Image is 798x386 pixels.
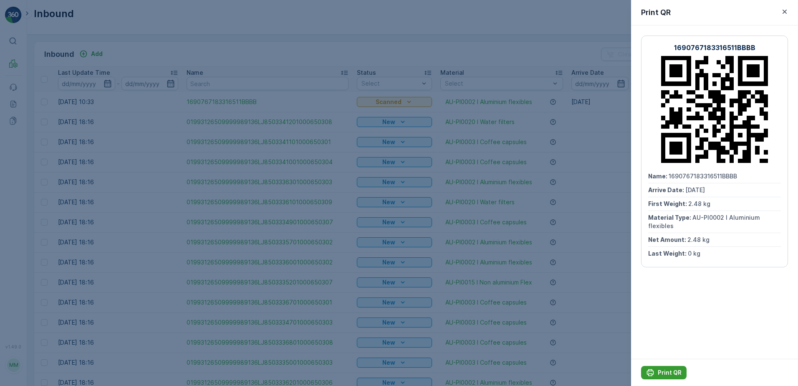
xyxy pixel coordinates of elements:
span: Material Type : [648,214,692,221]
span: Last Weight : [648,250,688,257]
p: Print QR [658,368,682,377]
span: Net Amount : [648,236,687,243]
span: AU-PI0002 I Aluminium flexibles [648,214,760,229]
span: First Weight : [648,200,688,207]
button: Print QR [641,366,687,379]
span: Name : [648,173,669,180]
span: 2.48 kg [688,200,710,207]
span: [DATE] [685,186,705,193]
span: 1690767183316511BBBB [669,173,737,180]
span: 2.48 kg [687,236,710,243]
span: 0 kg [688,250,700,257]
p: 1690767183316511BBBB [674,43,755,53]
span: Arrive Date : [648,186,685,193]
p: Print QR [641,7,671,18]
